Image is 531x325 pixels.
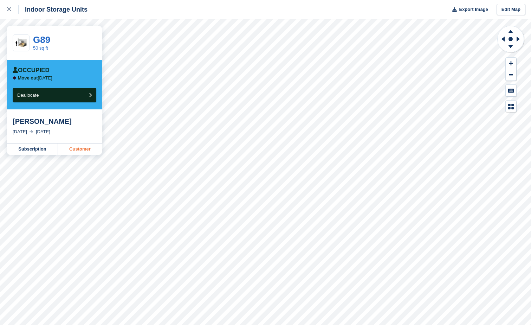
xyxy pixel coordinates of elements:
button: Map Legend [506,101,516,112]
a: Subscription [7,144,58,155]
img: 50-sqft-unit.jpg [13,37,29,49]
button: Deallocate [13,88,96,102]
a: Customer [58,144,102,155]
span: Deallocate [17,93,39,98]
button: Zoom Out [506,69,516,81]
button: Export Image [448,4,488,15]
div: [PERSON_NAME] [13,117,96,126]
div: [DATE] [36,128,50,135]
a: G89 [33,34,50,45]
span: Move out [18,75,38,81]
span: Export Image [459,6,488,13]
div: [DATE] [13,128,27,135]
button: Zoom In [506,58,516,69]
div: Occupied [13,67,50,74]
button: Keyboard Shortcuts [506,85,516,96]
img: arrow-right-light-icn-cde0832a797a2874e46488d9cf13f60e5c3a73dbe684e267c42b8395dfbc2abf.svg [30,130,33,133]
a: 50 sq ft [33,45,48,51]
p: [DATE] [18,75,52,81]
div: Indoor Storage Units [19,5,88,14]
a: Edit Map [497,4,525,15]
img: arrow-left-icn-90495f2de72eb5bd0bd1c3c35deca35cc13f817d75bef06ecd7c0b315636ce7e.svg [13,76,16,80]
